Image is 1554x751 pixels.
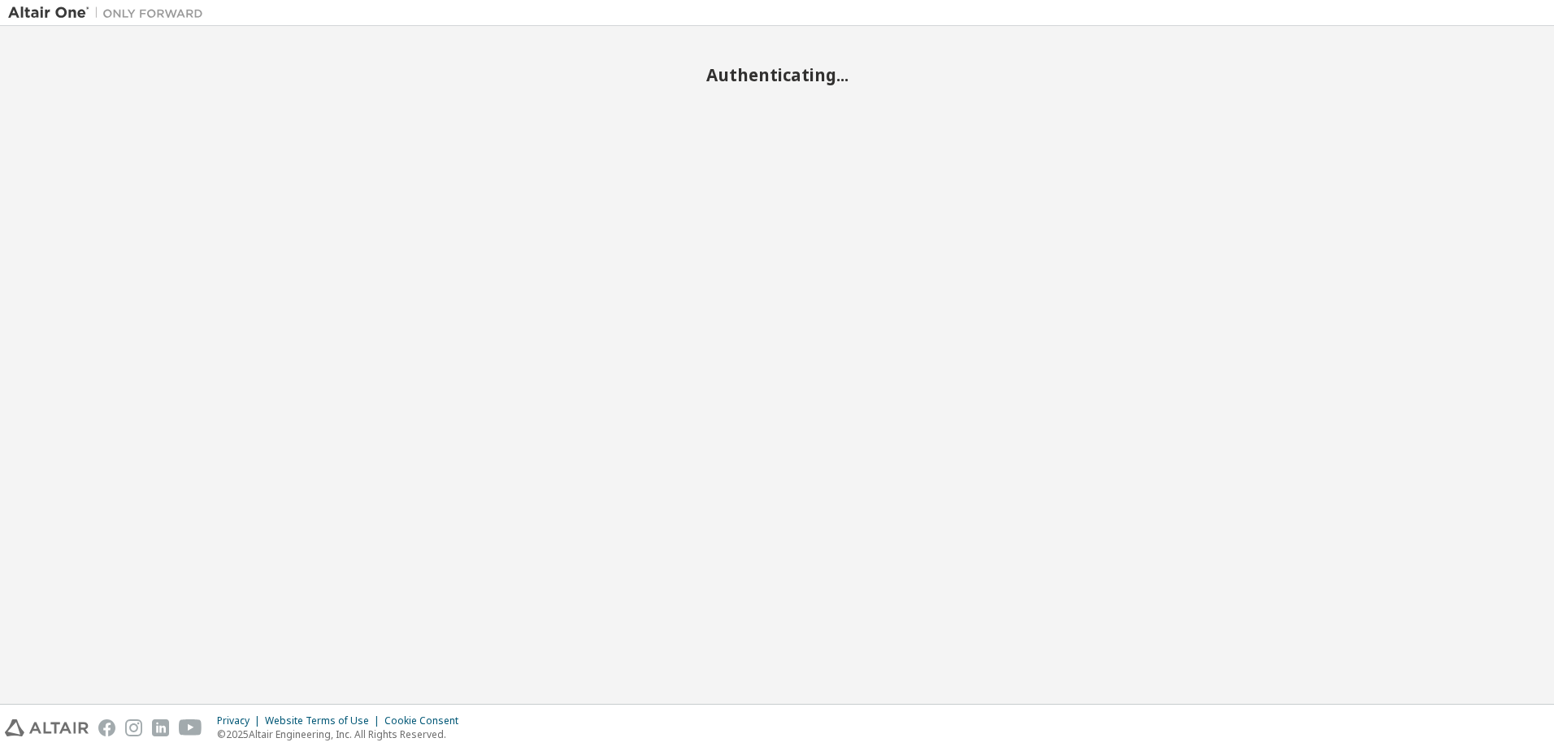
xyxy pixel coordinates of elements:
[179,719,202,736] img: youtube.svg
[8,5,211,21] img: Altair One
[265,714,384,727] div: Website Terms of Use
[5,719,89,736] img: altair_logo.svg
[98,719,115,736] img: facebook.svg
[8,64,1546,85] h2: Authenticating...
[217,727,468,741] p: © 2025 Altair Engineering, Inc. All Rights Reserved.
[217,714,265,727] div: Privacy
[384,714,468,727] div: Cookie Consent
[125,719,142,736] img: instagram.svg
[152,719,169,736] img: linkedin.svg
